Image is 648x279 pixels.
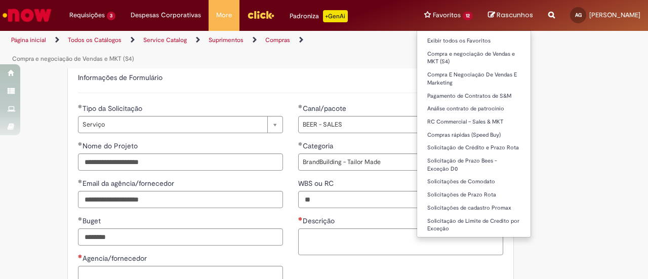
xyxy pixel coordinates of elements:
span: Necessários [298,217,303,221]
a: Compras rápidas (Speed Buy) [417,130,531,141]
input: WBS ou RC [298,191,503,208]
span: Serviço [83,116,262,133]
a: Solicitação de Limite de Credito por Exceção [417,216,531,234]
a: Rascunhos [488,11,533,20]
span: Buget [83,216,103,225]
span: Rascunhos [497,10,533,20]
a: Página inicial [11,36,46,44]
a: Solicitação de Prazo Bees - Exceção D0 [417,155,531,174]
span: BrandBuilding - Tailor Made [303,154,482,170]
span: Nome do Projeto [83,141,140,150]
span: 12 [463,12,473,20]
label: Informações de Formulário [78,73,163,82]
span: WBS ou RC [298,179,336,188]
span: Necessários [78,254,83,258]
a: Pagamento de Contratos de S&M [417,91,531,102]
a: Suprimentos [209,36,244,44]
span: AG [575,12,582,18]
a: Service Catalog [143,36,187,44]
a: RC Commercial – Sales & MKT [417,116,531,128]
textarea: Descrição [298,228,503,255]
img: click_logo_yellow_360x200.png [247,7,274,22]
a: Solicitações de cadastro Promax [417,203,531,214]
span: Email da agência/fornecedor [83,179,176,188]
span: Categoria [303,141,335,150]
span: Obrigatório Preenchido [78,179,83,183]
a: Solicitação de Crédito e Prazo Rota [417,142,531,153]
span: Agencia/fornecedor [83,254,149,263]
span: Tipo da Solicitação [83,104,144,113]
span: Obrigatório Preenchido [78,142,83,146]
span: Favoritos [433,10,461,20]
a: Solicitações de Prazo Rota [417,189,531,201]
a: Solicitações de Comodato [417,176,531,187]
span: Obrigatório Preenchido [298,104,303,108]
input: Email da agência/fornecedor [78,191,283,208]
a: Compra e negociação de Vendas e MKT (S4) [12,55,134,63]
a: Compra e negociação de Vendas e MKT (S4) [417,49,531,67]
ul: Trilhas de página [8,31,424,68]
a: Análise contrato de patrocínio [417,103,531,114]
span: 3 [107,12,115,20]
div: Padroniza [290,10,348,22]
a: Compras [265,36,290,44]
span: Obrigatório Preenchido [298,142,303,146]
span: Descrição [303,216,337,225]
span: [PERSON_NAME] [589,11,640,19]
span: Obrigatório Preenchido [78,217,83,221]
input: Nome do Projeto [78,153,283,171]
span: Obrigatório Preenchido [78,104,83,108]
span: Requisições [69,10,105,20]
span: Canal/pacote [303,104,348,113]
p: +GenAi [323,10,348,22]
img: ServiceNow [1,5,53,25]
input: Buget [78,228,283,246]
span: Despesas Corporativas [131,10,201,20]
a: Todos os Catálogos [68,36,121,44]
a: Compra E Negociação De Vendas E Marketing [417,69,531,88]
ul: Favoritos [417,30,531,237]
a: Exibir todos os Favoritos [417,35,531,47]
span: More [216,10,232,20]
span: BEER - SALES [303,116,482,133]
